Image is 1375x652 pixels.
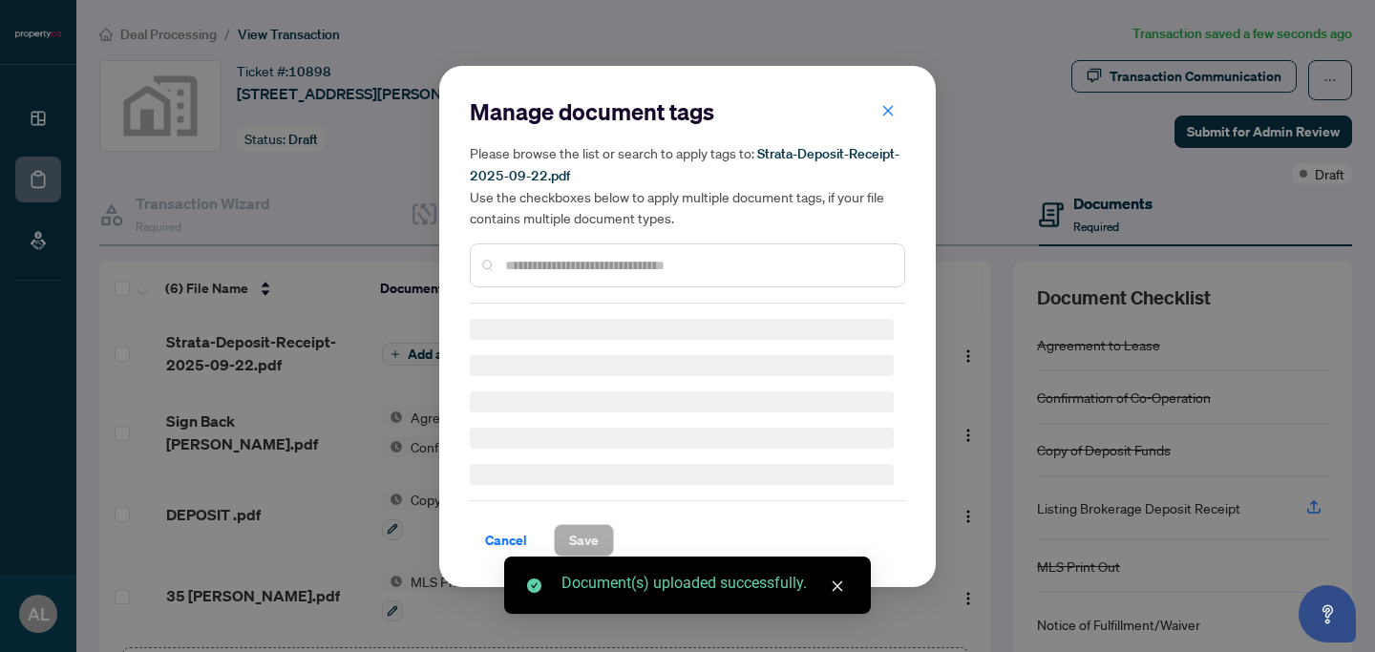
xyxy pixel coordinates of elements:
span: check-circle [527,578,541,593]
h2: Manage document tags [470,96,905,127]
a: Close [827,576,848,597]
h5: Please browse the list or search to apply tags to: Use the checkboxes below to apply multiple doc... [470,142,905,228]
div: Document(s) uploaded successfully. [561,572,848,595]
button: Save [554,524,614,557]
button: Open asap [1299,585,1356,642]
span: close [881,103,895,116]
span: Strata-Deposit-Receipt-2025-09-22.pdf [470,145,899,184]
span: close [831,579,844,593]
span: Cancel [485,525,527,556]
button: Cancel [470,524,542,557]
